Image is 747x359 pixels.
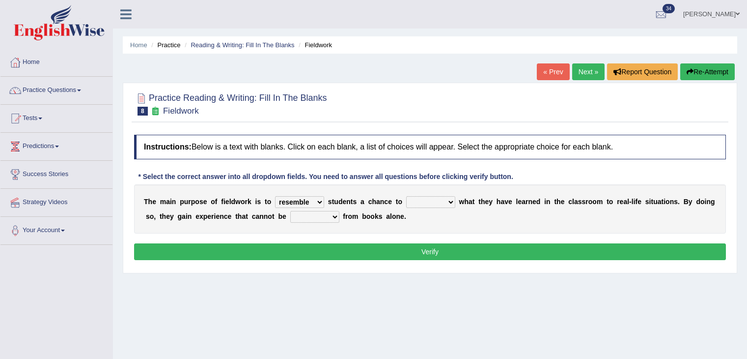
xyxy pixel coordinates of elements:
small: Exam occurring question [150,107,161,116]
b: i [255,198,257,206]
li: Practice [149,40,180,50]
b: c [384,198,388,206]
b: s [257,198,261,206]
b: g [178,212,182,220]
b: n [220,212,224,220]
div: * Select the correct answer into all dropdown fields. You need to answer all questions before cli... [134,172,517,182]
b: t [651,198,653,206]
b: n [346,198,351,206]
b: e [282,212,286,220]
b: h [238,212,242,220]
h4: Below is a text with blanks. Click on each blank, a list of choices will appear. Select the appro... [134,135,726,159]
b: i [544,198,546,206]
b: d [231,198,236,206]
button: Verify [134,243,726,260]
b: o [211,198,215,206]
b: t [396,198,398,206]
b: a [255,212,259,220]
a: « Prev [537,63,569,80]
b: c [368,198,372,206]
b: e [152,198,156,206]
b: m [597,198,603,206]
b: s [199,198,203,206]
b: t [160,212,162,220]
span: 8 [138,107,148,116]
span: 34 [663,4,675,13]
a: Next » [572,63,605,80]
a: Predictions [0,133,112,157]
b: a [242,212,246,220]
b: l [390,212,392,220]
b: l [516,198,518,206]
b: Instructions: [144,143,192,151]
b: i [214,212,216,220]
b: p [203,212,208,220]
b: o [267,198,272,206]
b: s [645,198,649,206]
b: i [649,198,651,206]
b: c [224,212,228,220]
a: Practice Questions [0,77,112,101]
b: s [674,198,678,206]
b: o [268,212,272,220]
b: r [188,198,191,206]
b: i [170,198,172,206]
b: n [670,198,674,206]
b: a [500,198,504,206]
b: o [150,212,154,220]
b: f [215,198,218,206]
b: t [332,198,334,206]
b: m [352,212,358,220]
b: n [264,212,268,220]
button: Report Question [607,63,678,80]
b: i [186,212,188,220]
b: k [375,212,379,220]
b: n [546,198,551,206]
b: e [342,198,346,206]
b: t [272,212,275,220]
b: n [172,198,176,206]
a: Tests [0,105,112,129]
b: b [278,212,282,220]
b: o [366,212,371,220]
b: t [246,212,248,220]
b: d [696,198,700,206]
b: l [572,198,574,206]
b: l [632,198,634,206]
b: n [396,212,401,220]
b: h [556,198,561,206]
a: Your Account [0,217,112,241]
b: a [360,198,364,206]
b: p [191,198,195,206]
b: h [372,198,376,206]
b: s [353,198,357,206]
b: u [184,198,189,206]
b: e [166,212,170,220]
a: Home [130,41,147,49]
b: . [678,198,680,206]
b: a [386,212,390,220]
b: t [478,198,481,206]
h2: Practice Reading & Writing: Fill In The Blanks [134,91,327,116]
b: - [629,198,632,206]
b: o [592,198,597,206]
b: m [160,198,166,206]
b: e [203,198,207,206]
b: k [248,198,251,206]
b: f [221,198,223,206]
b: y [489,198,493,206]
b: s [379,212,383,220]
b: e [228,212,232,220]
b: w [459,198,465,206]
b: e [388,198,392,206]
b: t [554,198,556,206]
b: n [528,198,533,206]
b: o [241,198,245,206]
b: l [627,198,629,206]
b: o [609,198,613,206]
b: o [588,198,593,206]
b: r [617,198,619,206]
b: , [154,212,156,220]
b: d [536,198,541,206]
b: g [711,198,715,206]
